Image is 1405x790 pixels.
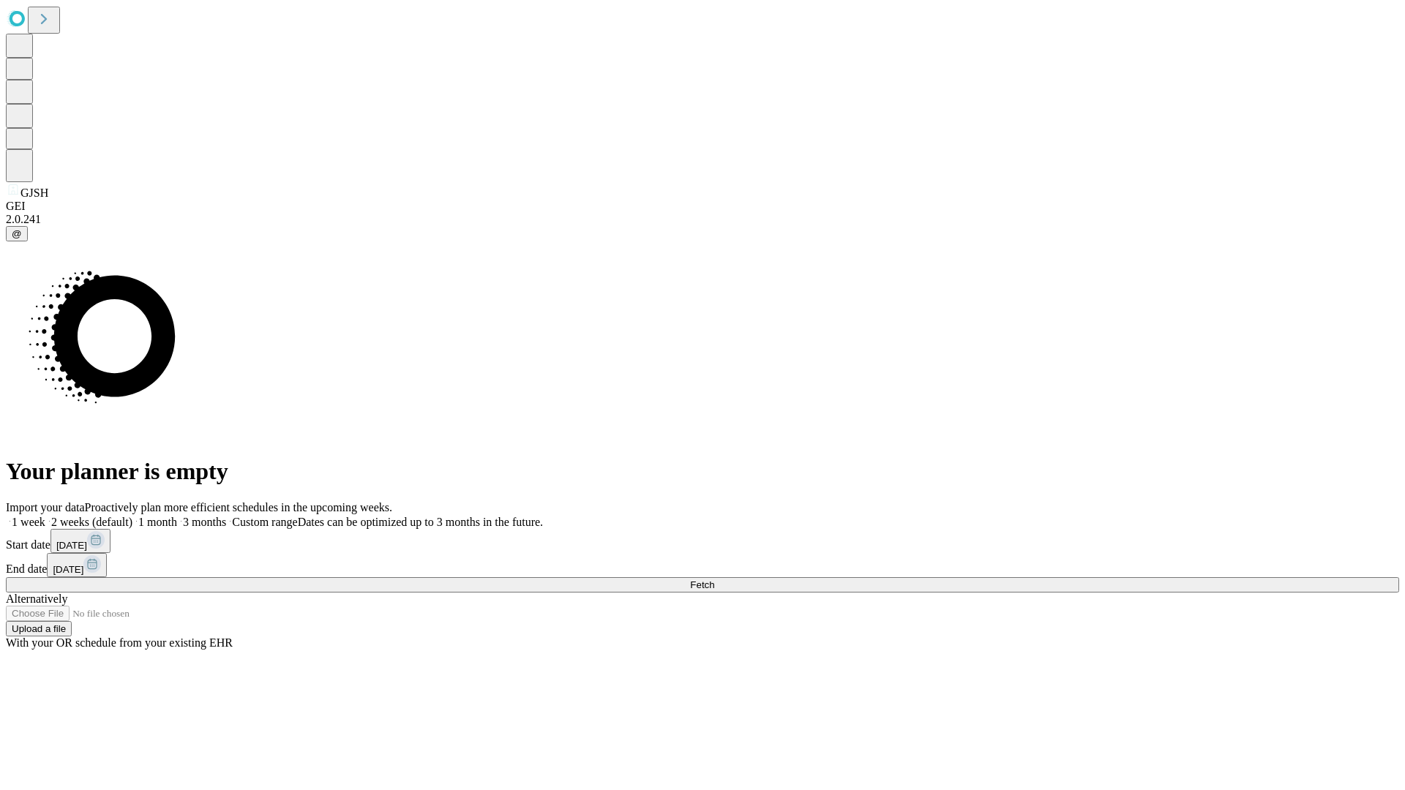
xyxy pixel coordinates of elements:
div: End date [6,553,1399,577]
span: 1 week [12,516,45,528]
span: GJSH [20,187,48,199]
span: Fetch [690,579,714,590]
button: @ [6,226,28,241]
span: Import your data [6,501,85,513]
button: [DATE] [50,529,110,553]
span: [DATE] [56,540,87,551]
span: [DATE] [53,564,83,575]
span: With your OR schedule from your existing EHR [6,636,233,649]
div: GEI [6,200,1399,213]
span: 2 weeks (default) [51,516,132,528]
button: Upload a file [6,621,72,636]
span: 1 month [138,516,177,528]
span: Dates can be optimized up to 3 months in the future. [298,516,543,528]
span: Proactively plan more efficient schedules in the upcoming weeks. [85,501,392,513]
div: 2.0.241 [6,213,1399,226]
button: [DATE] [47,553,107,577]
span: Alternatively [6,592,67,605]
span: Custom range [232,516,297,528]
div: Start date [6,529,1399,553]
span: 3 months [183,516,226,528]
button: Fetch [6,577,1399,592]
span: @ [12,228,22,239]
h1: Your planner is empty [6,458,1399,485]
